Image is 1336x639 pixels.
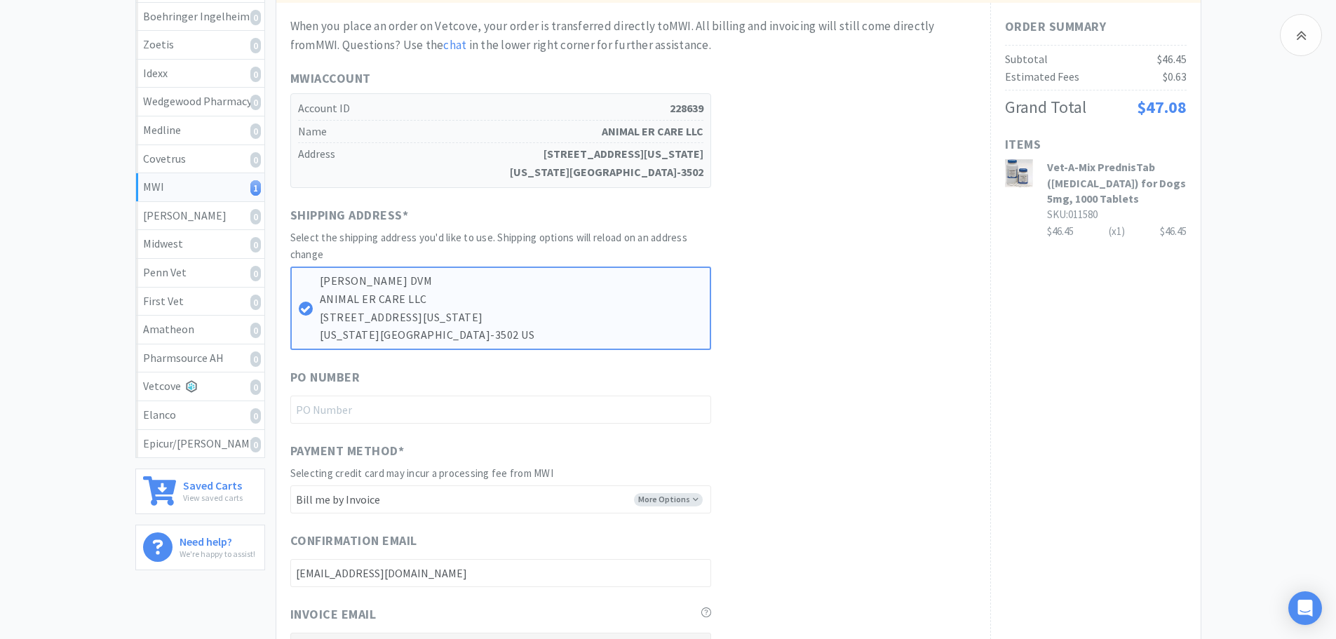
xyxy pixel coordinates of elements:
[250,237,261,253] i: 0
[250,437,261,452] i: 0
[290,368,360,388] span: PO Number
[136,145,264,174] a: Covetrus0
[320,309,703,327] p: [STREET_ADDRESS][US_STATE]
[290,531,417,551] span: Confirmation Email
[602,123,703,141] strong: ANIMAL ER CARE LLC
[143,36,257,54] div: Zoetis
[290,231,687,261] span: Select the shipping address you'd like to use. Shipping options will reload on an address change
[298,97,703,121] h5: Account ID
[320,290,703,309] p: ANIMAL ER CARE LLC
[290,605,377,625] span: Invoice Email
[136,202,264,231] a: [PERSON_NAME]0
[136,430,264,458] a: Epicur/[PERSON_NAME]0
[290,17,976,55] div: When you place an order on Vetcove, your order is transferred directly to MWI . All billing and i...
[320,272,703,290] p: [PERSON_NAME] DVM
[143,65,257,83] div: Idexx
[136,116,264,145] a: Medline0
[135,469,265,514] a: Saved CartsView saved carts
[1160,223,1187,240] div: $46.45
[143,8,257,26] div: Boehringer Ingelheim
[250,123,261,139] i: 0
[136,344,264,373] a: Pharmsource AH0
[1005,68,1079,86] div: Estimated Fees
[180,547,255,560] p: We're happy to assist!
[298,121,703,144] h5: Name
[250,38,261,53] i: 0
[290,441,405,462] span: Payment Method *
[180,532,255,547] h6: Need help?
[183,476,243,491] h6: Saved Carts
[143,207,257,225] div: [PERSON_NAME]
[143,435,257,453] div: Epicur/[PERSON_NAME]
[443,37,466,53] a: chat
[290,559,711,587] input: Confirmation Email
[250,67,261,82] i: 0
[143,235,257,253] div: Midwest
[1005,135,1187,155] h1: Items
[290,69,711,89] h1: MWI Account
[1005,17,1187,37] h1: Order Summary
[250,180,261,196] i: 1
[143,93,257,111] div: Wedgewood Pharmacy
[290,206,409,226] span: Shipping Address *
[136,288,264,316] a: First Vet0
[510,145,703,181] strong: [STREET_ADDRESS][US_STATE] [US_STATE][GEOGRAPHIC_DATA]-3502
[290,396,711,424] input: PO Number
[290,466,553,480] span: Selecting credit card may incur a processing fee from MWI
[1157,52,1187,66] span: $46.45
[1047,223,1187,240] div: $46.45
[250,379,261,395] i: 0
[143,292,257,311] div: First Vet
[250,351,261,367] i: 0
[250,209,261,224] i: 0
[143,178,257,196] div: MWI
[136,316,264,344] a: Amatheon0
[143,264,257,282] div: Penn Vet
[250,266,261,281] i: 0
[670,100,703,118] strong: 228639
[143,150,257,168] div: Covetrus
[1005,51,1048,69] div: Subtotal
[250,95,261,110] i: 0
[1137,96,1187,118] span: $47.08
[1047,208,1098,221] span: SKU: 011580
[1109,223,1125,240] div: (x 1 )
[136,401,264,430] a: Elanco0
[298,143,703,183] h5: Address
[136,372,264,401] a: Vetcove0
[250,408,261,424] i: 0
[136,3,264,32] a: Boehringer Ingelheim0
[143,406,257,424] div: Elanco
[320,326,703,344] p: [US_STATE][GEOGRAPHIC_DATA]-3502 US
[183,491,243,504] p: View saved carts
[250,295,261,310] i: 0
[136,60,264,88] a: Idexx0
[250,152,261,168] i: 0
[250,323,261,338] i: 0
[1005,94,1086,121] div: Grand Total
[143,321,257,339] div: Amatheon
[143,121,257,140] div: Medline
[136,173,264,202] a: MWI1
[143,349,257,368] div: Pharmsource AH
[1047,159,1187,206] h3: Vet-A-Mix PrednisTab ([MEDICAL_DATA]) for Dogs 5mg, 1000 Tablets
[1005,159,1033,187] img: cd965726892c4680bebedfe7a0ede6ac_18131.png
[136,230,264,259] a: Midwest0
[136,88,264,116] a: Wedgewood Pharmacy0
[143,377,257,396] div: Vetcove
[136,259,264,288] a: Penn Vet0
[250,10,261,25] i: 0
[1288,591,1322,625] div: Open Intercom Messenger
[1163,69,1187,83] span: $0.63
[136,31,264,60] a: Zoetis0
